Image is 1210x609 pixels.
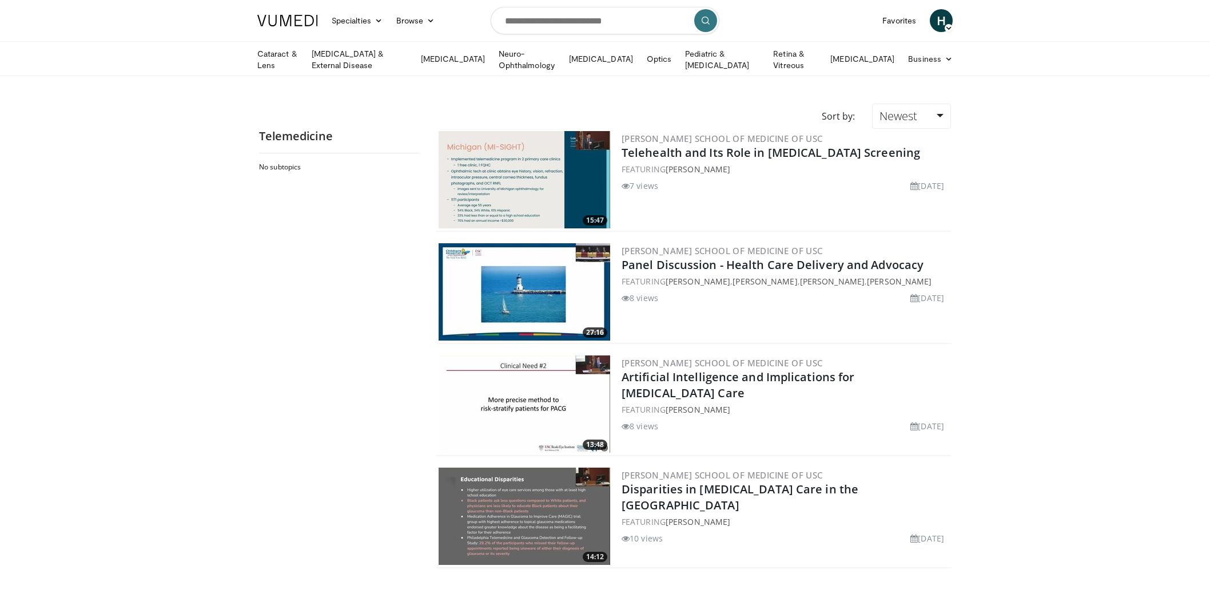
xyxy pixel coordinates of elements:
[622,133,823,144] a: [PERSON_NAME] School of Medicine of USC
[640,48,678,70] a: Optics
[622,292,658,304] li: 8 views
[930,9,953,32] a: H
[872,104,951,129] a: Newest
[875,9,923,32] a: Favorites
[439,468,610,565] img: 381061e4-d75a-4352-bd19-a573ef44135c.300x170_q85_crop-smart_upscale.jpg
[910,420,944,432] li: [DATE]
[901,48,960,70] a: Business
[622,145,920,160] a: Telehealth and Its Role in [MEDICAL_DATA] Screening
[325,9,389,32] a: Specialties
[562,48,640,70] a: [MEDICAL_DATA]
[813,104,863,129] div: Sort by:
[622,404,949,416] div: FEATURING
[257,15,318,26] img: VuMedi Logo
[622,516,949,528] div: FEATURING
[622,420,658,432] li: 8 views
[439,243,610,341] img: 8b03cc9d-b763-473b-a6c6-da83c01dfe9b.300x170_q85_crop-smart_upscale.jpg
[439,355,610,453] img: e9cbaae1-d263-46d1-914a-0defdac032c2.300x170_q85_crop-smart_upscale.jpg
[439,468,610,565] a: 14:12
[622,369,854,401] a: Artificial Intelligence and Implications for [MEDICAL_DATA] Care
[910,292,944,304] li: [DATE]
[492,48,562,71] a: Neuro-Ophthalmology
[666,164,730,175] a: [PERSON_NAME]
[622,357,823,369] a: [PERSON_NAME] School of Medicine of USC
[439,131,610,228] a: 15:47
[583,327,607,338] span: 27:16
[867,276,932,287] a: [PERSON_NAME]
[666,276,730,287] a: [PERSON_NAME]
[622,469,823,481] a: [PERSON_NAME] School of Medicine of USC
[583,552,607,562] span: 14:12
[910,180,944,192] li: [DATE]
[622,245,823,256] a: [PERSON_NAME] School of Medicine of USC
[622,532,663,544] li: 10 views
[439,131,610,228] img: af7a2c9e-67a6-4e08-86c3-34cec43a007a.300x170_q85_crop-smart_upscale.jpg
[823,48,901,70] a: [MEDICAL_DATA]
[622,163,949,175] div: FEATURING
[678,48,766,71] a: Pediatric & [MEDICAL_DATA]
[305,48,414,71] a: [MEDICAL_DATA] & External Disease
[389,9,442,32] a: Browse
[622,257,924,272] a: Panel Discussion - Health Care Delivery and Advocacy
[414,48,492,70] a: [MEDICAL_DATA]
[800,276,865,287] a: [PERSON_NAME]
[622,275,949,287] div: FEATURING , , ,
[766,48,823,71] a: Retina & Vitreous
[491,7,719,34] input: Search topics, interventions
[439,243,610,341] a: 27:16
[583,215,607,226] span: 15:47
[622,180,658,192] li: 7 views
[622,481,858,513] a: Disparities in [MEDICAL_DATA] Care in the [GEOGRAPHIC_DATA]
[879,108,917,124] span: Newest
[259,129,419,144] h2: Telemedicine
[259,163,416,172] h2: No subtopics
[733,276,797,287] a: [PERSON_NAME]
[250,48,305,71] a: Cataract & Lens
[666,516,730,527] a: [PERSON_NAME]
[666,404,730,415] a: [PERSON_NAME]
[439,355,610,453] a: 13:48
[583,440,607,450] span: 13:48
[910,532,944,544] li: [DATE]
